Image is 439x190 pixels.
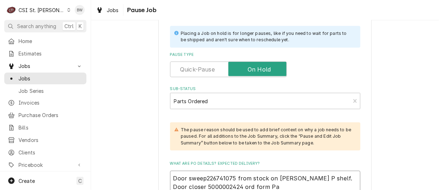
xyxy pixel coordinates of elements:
[170,52,360,58] label: Pause Type
[79,22,82,30] span: K
[18,111,83,119] span: Purchase Orders
[107,6,119,14] span: Jobs
[170,86,360,92] label: Sub-Status
[4,73,86,84] a: Jobs
[170,52,360,77] div: Pause Type
[4,159,86,171] a: Go to Pricebook
[17,22,56,30] span: Search anything
[18,99,83,106] span: Invoices
[75,5,85,15] div: BW
[18,149,83,156] span: Clients
[4,147,86,158] a: Clients
[18,161,72,169] span: Pricebook
[4,35,86,47] a: Home
[64,22,74,30] span: Ctrl
[4,109,86,121] a: Purchase Orders
[125,5,157,15] span: Pause Job
[18,136,83,144] span: Vendors
[4,97,86,109] a: Invoices
[4,20,86,32] button: Search anythingCtrlK
[18,50,83,57] span: Estimates
[4,85,86,97] a: Job Series
[170,161,360,167] label: What are PO details? Expected delivery?
[18,62,72,70] span: Jobs
[18,124,83,131] span: Bills
[6,5,16,15] div: CSI St. Louis's Avatar
[181,127,353,146] div: The pause reason should be used to add brief context on why a job needs to be paused. For all add...
[75,5,85,15] div: Brad Wicks's Avatar
[6,5,16,15] div: C
[18,87,83,95] span: Job Series
[181,30,353,43] div: Placing a Job on hold is for longer pauses, like if you need to wait for parts to be shipped and ...
[78,177,82,185] span: C
[4,122,86,133] a: Bills
[4,134,86,146] a: Vendors
[93,4,122,16] a: Jobs
[4,48,86,59] a: Estimates
[18,75,83,82] span: Jobs
[4,60,86,72] a: Go to Jobs
[18,178,35,184] span: Create
[18,6,65,14] div: CSI St. [PERSON_NAME]
[18,37,83,45] span: Home
[170,86,360,109] div: Sub-Status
